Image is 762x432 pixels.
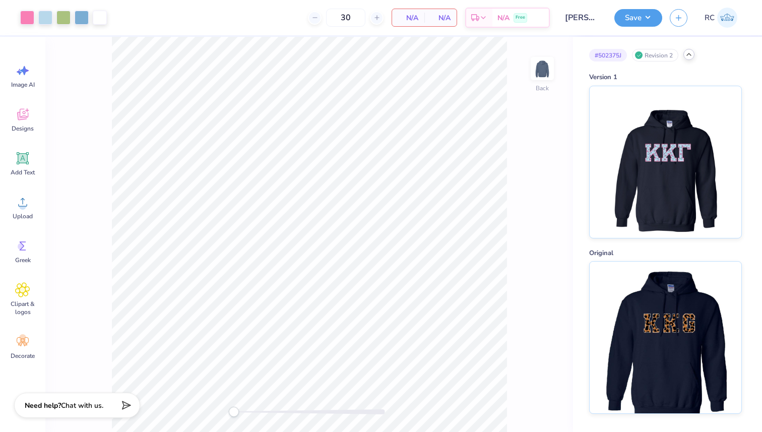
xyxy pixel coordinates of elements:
span: Decorate [11,352,35,360]
img: Version 1 [603,86,728,238]
span: Add Text [11,168,35,176]
span: RC [705,12,715,24]
a: RC [700,8,742,28]
div: Accessibility label [229,407,239,417]
span: Chat with us. [61,401,103,410]
div: Original [589,249,742,259]
strong: Need help? [25,401,61,410]
span: Greek [15,256,31,264]
button: Save [614,9,662,27]
span: N/A [497,13,510,23]
div: Back [536,84,549,93]
input: Untitled Design [557,8,607,28]
span: Designs [12,125,34,133]
img: Rohan Chaurasia [717,8,737,28]
input: – – [326,9,365,27]
span: Free [516,14,525,21]
div: Revision 2 [632,49,678,61]
img: Back [532,58,552,79]
span: Image AI [11,81,35,89]
span: Upload [13,212,33,220]
span: N/A [398,13,418,23]
span: N/A [430,13,451,23]
div: # 502375J [589,49,627,61]
span: Clipart & logos [6,300,39,316]
div: Version 1 [589,73,742,83]
img: Original [603,262,728,413]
